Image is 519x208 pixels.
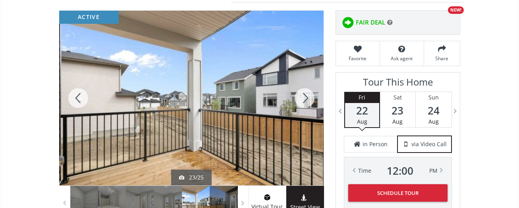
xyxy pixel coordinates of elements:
[263,194,271,200] img: virtual tour icon
[384,55,420,62] span: Ask agent
[356,18,385,27] span: FAIR DEAL
[340,55,376,62] span: Favorite
[448,6,464,14] div: NEW!
[59,11,119,24] div: active
[357,118,367,125] span: Aug
[416,105,451,116] span: 24
[363,140,388,148] span: in Person
[340,15,356,31] img: rating icon
[411,140,447,148] span: via Video Call
[380,105,415,116] span: 23
[345,105,379,116] span: 22
[428,55,456,62] span: Share
[348,184,448,202] button: Schedule Tour
[380,92,415,103] div: Sat
[344,76,452,92] h3: Tour This Home
[428,118,439,125] span: Aug
[345,92,379,103] div: Fri
[387,165,413,176] span: 12 : 00
[179,174,204,181] div: 23/25
[358,165,438,176] div: Time PM
[416,92,451,103] div: Sun
[392,118,403,125] span: Aug
[59,11,324,185] div: 17 Southborough Square Cochrane, AB T4C 2S6 - Photo 23 of 25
